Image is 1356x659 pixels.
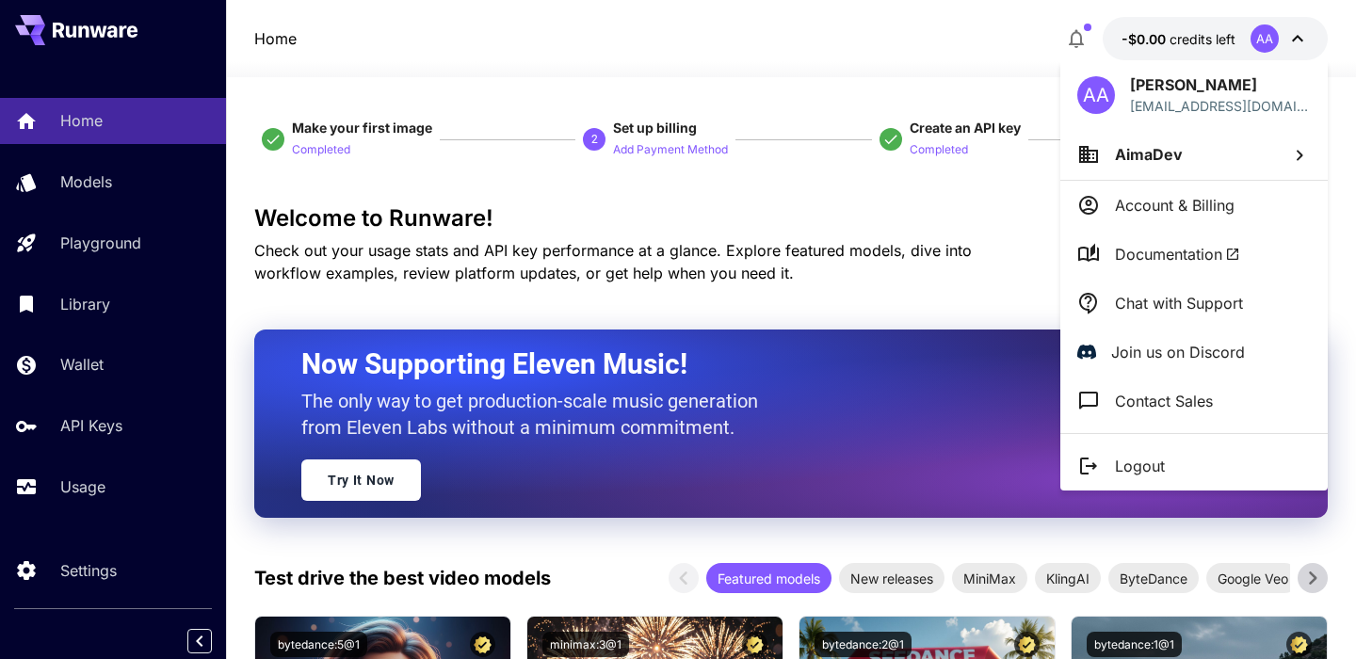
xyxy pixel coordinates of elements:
span: AimaDev [1115,145,1183,164]
p: Account & Billing [1115,194,1235,217]
div: aima56north@gmail.com [1130,96,1311,116]
p: Logout [1115,455,1165,477]
p: Contact Sales [1115,390,1213,412]
p: [EMAIL_ADDRESS][DOMAIN_NAME] [1130,96,1311,116]
p: Chat with Support [1115,292,1243,314]
button: AimaDev [1060,129,1328,180]
p: [PERSON_NAME] [1130,73,1311,96]
p: Join us on Discord [1111,341,1245,363]
span: Documentation [1115,243,1240,265]
div: AA [1077,76,1115,114]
